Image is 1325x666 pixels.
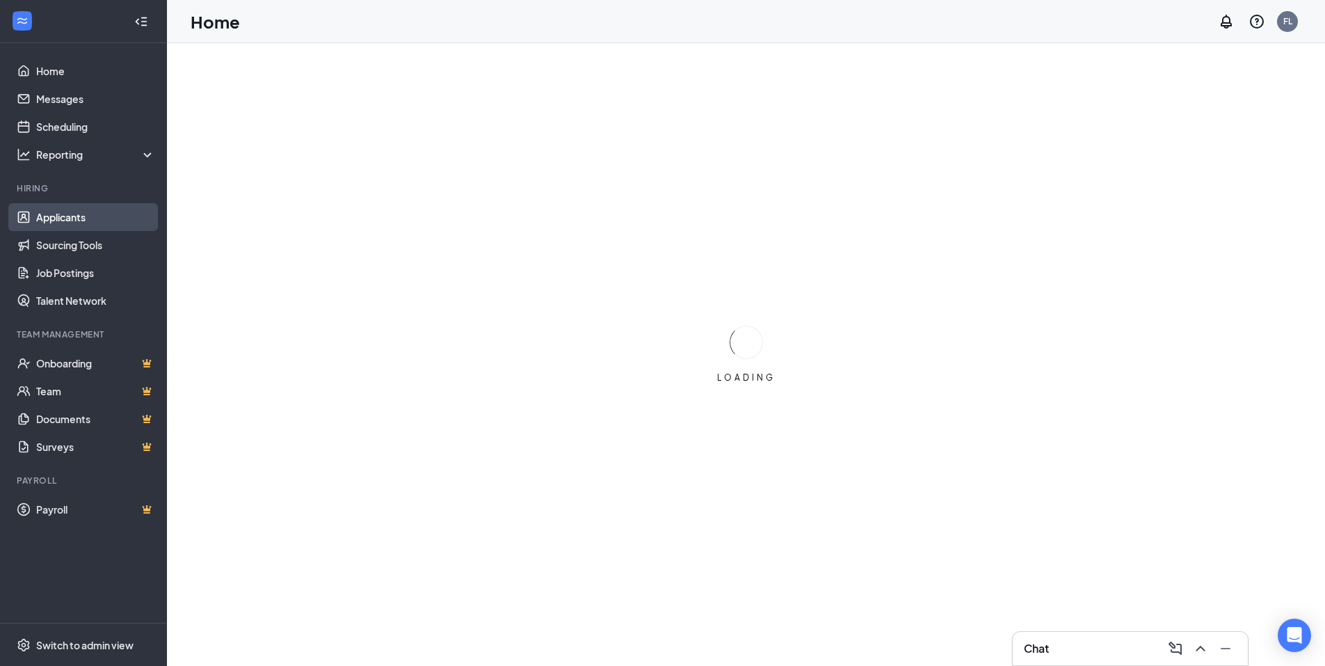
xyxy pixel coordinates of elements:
svg: Notifications [1218,13,1235,30]
button: ComposeMessage [1164,637,1187,660]
svg: QuestionInfo [1248,13,1265,30]
div: Payroll [17,475,152,486]
a: Applicants [36,203,155,231]
div: Open Intercom Messenger [1278,619,1311,652]
div: Team Management [17,328,152,340]
a: PayrollCrown [36,495,155,523]
a: Job Postings [36,259,155,287]
button: Minimize [1214,637,1237,660]
svg: Analysis [17,148,31,161]
svg: ComposeMessage [1167,640,1184,657]
svg: Minimize [1217,640,1234,657]
button: ChevronUp [1189,637,1212,660]
div: Reporting [36,148,156,161]
div: LOADING [712,372,781,383]
div: FL [1283,15,1292,27]
svg: Settings [17,638,31,652]
div: Switch to admin view [36,638,134,652]
h3: Chat [1024,641,1049,656]
svg: Collapse [134,15,148,29]
svg: ChevronUp [1192,640,1209,657]
a: Sourcing Tools [36,231,155,259]
a: Talent Network [36,287,155,315]
div: Hiring [17,182,152,194]
a: TeamCrown [36,377,155,405]
a: Home [36,57,155,85]
a: SurveysCrown [36,433,155,461]
h1: Home [191,10,240,33]
a: Scheduling [36,113,155,141]
a: DocumentsCrown [36,405,155,433]
svg: WorkstreamLogo [15,14,29,28]
a: Messages [36,85,155,113]
a: OnboardingCrown [36,349,155,377]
